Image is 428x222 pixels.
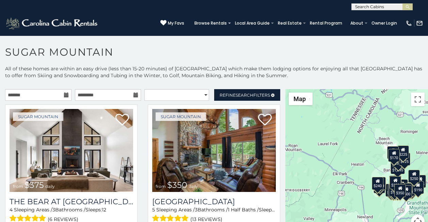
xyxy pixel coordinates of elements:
div: $500 [400,185,412,198]
img: The Bear At Sugar Mountain [10,109,133,192]
span: 3 [52,207,55,213]
a: Real Estate [274,18,305,28]
a: Grouse Moor Lodge from $350 daily [152,109,276,192]
img: White-1-2.png [5,16,99,30]
div: $200 [396,179,408,192]
a: Local Area Guide [232,18,273,28]
span: 12 [102,207,106,213]
a: Rental Program [306,18,346,28]
div: $170 [388,149,400,162]
a: About [347,18,367,28]
div: $225 [397,145,409,158]
span: $375 [25,180,44,190]
button: Toggle fullscreen view [411,93,425,106]
div: $125 [399,153,410,166]
div: $175 [389,183,400,196]
div: $210 [374,177,386,190]
div: $240 [372,177,383,190]
span: daily [45,184,55,189]
a: My Favs [160,20,184,27]
a: The Bear At Sugar Mountain from $375 daily [10,109,133,192]
a: [GEOGRAPHIC_DATA] [152,197,276,206]
div: $355 [373,180,385,193]
span: 1 Half Baths / [228,207,259,213]
span: Refine Filters [220,93,270,98]
h3: The Bear At Sugar Mountain [10,197,133,206]
div: $350 [394,184,406,197]
div: $155 [387,184,399,197]
span: from [13,184,23,189]
span: 12 [275,207,280,213]
button: Change map style [289,93,313,105]
a: Add to favorites [115,113,129,127]
img: Grouse Moor Lodge [152,109,276,192]
a: Sugar Mountain [156,112,206,121]
div: $155 [414,175,426,188]
span: daily [189,184,198,189]
span: 3 [195,207,197,213]
span: Search [236,93,253,98]
div: $225 [375,178,386,191]
span: from [156,184,166,189]
img: phone-regular-white.png [406,20,412,27]
img: mail-regular-white.png [416,20,423,27]
div: $240 [387,146,398,159]
a: Sugar Mountain [13,112,63,121]
span: Map [294,95,306,102]
h3: Grouse Moor Lodge [152,197,276,206]
a: Add to favorites [258,113,272,127]
div: $250 [408,169,420,182]
div: $350 [393,154,404,167]
a: Owner Login [368,18,400,28]
a: The Bear At [GEOGRAPHIC_DATA] [10,197,133,206]
div: $300 [390,176,401,189]
span: My Favs [168,20,184,26]
a: RefineSearchFilters [214,89,281,101]
a: Browse Rentals [191,18,230,28]
div: $195 [404,183,415,196]
span: 4 [10,207,13,213]
div: $190 [412,181,424,194]
span: 5 [152,207,155,213]
span: $350 [167,180,187,190]
div: $1,095 [391,161,405,174]
div: $265 [390,176,401,189]
div: $190 [389,176,401,189]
